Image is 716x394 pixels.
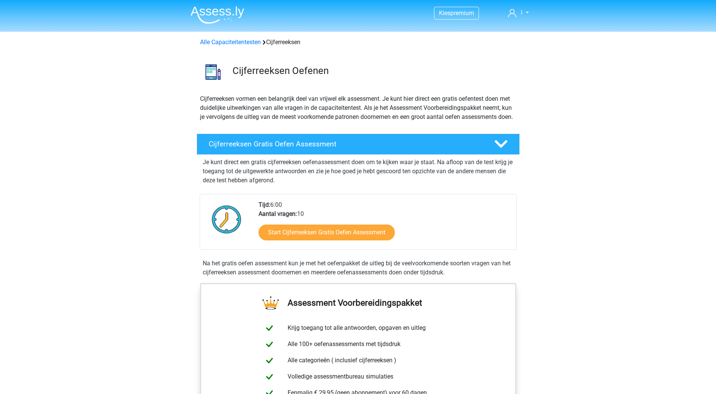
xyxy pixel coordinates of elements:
[521,9,522,16] span: l
[439,9,450,17] span: Kies
[253,200,516,249] div: 6:00 10
[259,225,395,240] a: Start Cijferreeksen Gratis Oefen Assessment
[259,210,297,217] b: Aantal vragen:
[209,140,482,148] h4: Cijferreeksen Gratis Oefen Assessment
[434,8,479,18] a: Kiespremium
[200,259,517,277] div: Na het gratis oefen assessment kun je met het oefenpakket de uitleg bij de veelvoorkomende soorte...
[197,56,229,88] img: cijferreeksen
[197,38,519,47] div: Cijferreeksen
[191,6,244,24] img: Assessly
[233,65,514,77] h3: Cijferreeksen Oefenen
[450,9,474,17] span: premium
[203,158,514,185] p: Je kunt direct een gratis cijferreeksen oefenassessment doen om te kijken waar je staat. Na afloo...
[208,200,246,238] img: Klok
[200,38,261,46] a: Alle Capaciteitentesten
[194,134,523,155] a: Cijferreeksen Gratis Oefen Assessment
[505,8,531,17] a: l
[259,201,270,208] b: Tijd:
[200,94,516,122] p: Cijferreeksen vormen een belangrijk deel van vrijwel elk assessment. Je kunt hier direct een grat...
